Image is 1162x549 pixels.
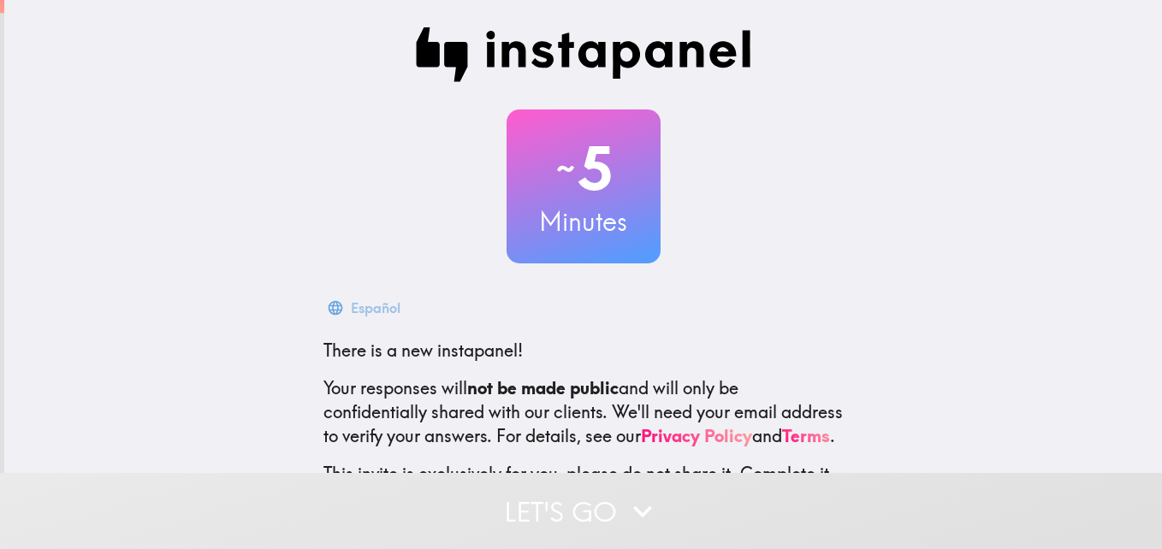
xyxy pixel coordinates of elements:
[323,291,407,325] button: Español
[507,204,661,239] h3: Minutes
[641,425,752,446] a: Privacy Policy
[323,376,844,448] p: Your responses will and will only be confidentially shared with our clients. We'll need your emai...
[323,339,523,361] span: There is a new instapanel!
[351,296,400,320] div: Español
[782,425,830,446] a: Terms
[554,143,578,194] span: ~
[467,377,619,398] b: not be made public
[323,462,844,510] p: This invite is exclusively for you, please do not share it. Complete it soon because spots are li...
[507,133,661,204] h2: 5
[416,27,751,82] img: Instapanel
